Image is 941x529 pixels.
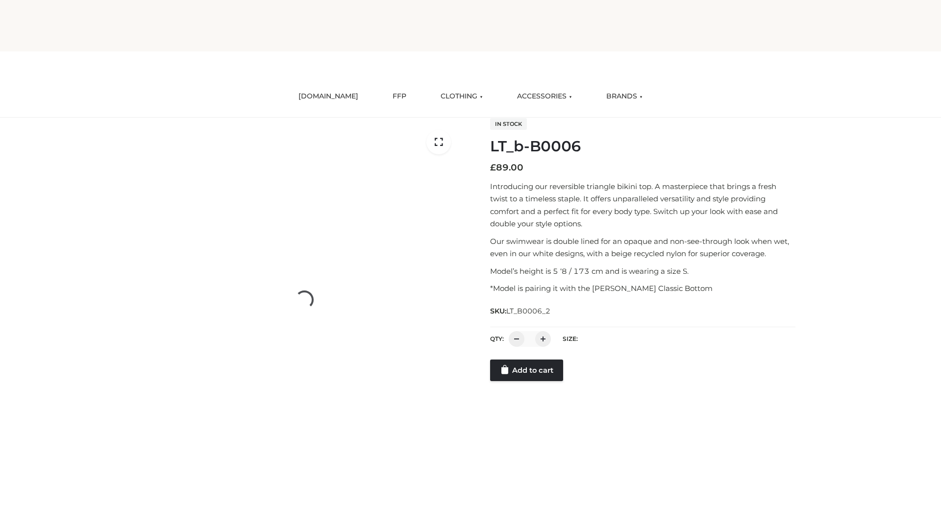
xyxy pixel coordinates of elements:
a: [DOMAIN_NAME] [291,86,366,107]
label: QTY: [490,335,504,342]
span: In stock [490,118,527,130]
p: Model’s height is 5 ‘8 / 173 cm and is wearing a size S. [490,265,795,278]
span: SKU: [490,305,551,317]
a: Add to cart [490,360,563,381]
a: ACCESSORIES [510,86,579,107]
bdi: 89.00 [490,162,523,173]
p: *Model is pairing it with the [PERSON_NAME] Classic Bottom [490,282,795,295]
a: BRANDS [599,86,650,107]
span: £ [490,162,496,173]
a: FFP [385,86,414,107]
label: Size: [563,335,578,342]
a: CLOTHING [433,86,490,107]
span: LT_B0006_2 [506,307,550,315]
p: Introducing our reversible triangle bikini top. A masterpiece that brings a fresh twist to a time... [490,180,795,230]
p: Our swimwear is double lined for an opaque and non-see-through look when wet, even in our white d... [490,235,795,260]
h1: LT_b-B0006 [490,138,795,155]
